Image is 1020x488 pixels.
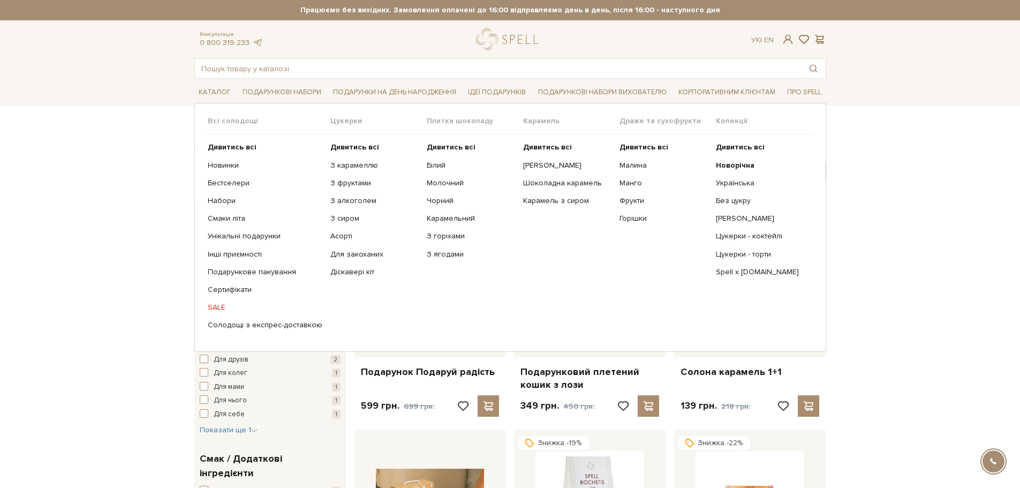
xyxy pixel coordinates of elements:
[427,178,515,188] a: Молочний
[200,31,263,38] span: Консультація:
[214,395,247,406] span: Для нього
[534,83,671,101] a: Подарункові набори вихователю
[619,116,716,126] span: Драже та сухофрукти
[619,214,708,223] a: Горішки
[208,285,322,295] a: Сертифікати
[208,142,322,152] a: Дивитись всі
[214,368,247,379] span: Для колег
[200,382,341,393] button: Для мами 1
[427,250,515,259] a: З ягодами
[208,231,322,241] a: Унікальні подарунки
[520,400,595,412] p: 349 грн.
[681,366,819,378] a: Солона карамель 1+1
[361,400,435,412] p: 599 грн.
[330,178,419,188] a: З фруктами
[783,84,826,101] a: Про Spell
[716,142,765,152] b: Дивитись всі
[208,116,330,126] span: Всі солодощі
[200,395,341,406] button: Для нього 1
[801,59,826,78] button: Пошук товару у каталозі
[208,196,322,206] a: Набори
[252,38,263,47] a: telegram
[330,214,419,223] a: З сиром
[195,59,801,78] input: Пошук товару у каталозі
[214,382,244,393] span: Для мами
[427,161,515,170] a: Білий
[523,178,611,188] a: Шоколадна карамель
[238,84,326,101] a: Подарункові набори
[194,5,826,15] strong: Працюємо без вихідних. Замовлення оплачені до 16:00 відправляємо день в день, після 16:00 - насту...
[716,178,804,188] a: Українська
[427,116,523,126] span: Плитки шоколаду
[681,400,751,412] p: 139 грн.
[332,382,341,392] span: 1
[619,161,708,170] a: Малина
[721,402,751,411] span: 218 грн.
[332,369,341,378] span: 1
[619,142,668,152] b: Дивитись всі
[716,161,754,170] b: Новорічна
[200,409,341,420] button: Для себе 1
[200,355,341,365] button: Для друзів 2
[214,355,248,365] span: Для друзів
[208,320,322,330] a: Солодощі з експрес-доставкою
[200,425,258,434] span: Показати ще 1
[361,366,500,378] a: Подарунок Подаруй радість
[427,214,515,223] a: Карамельний
[330,161,419,170] a: З карамеллю
[716,267,804,277] a: Spell x [DOMAIN_NAME]
[523,142,611,152] a: Дивитись всі
[523,116,619,126] span: Карамель
[200,452,338,481] span: Смак / Додаткові інгредієнти
[208,214,322,223] a: Смаки літа
[716,231,804,241] a: Цукерки - коктейлі
[476,28,543,50] a: logo
[427,196,515,206] a: Чорний
[208,178,322,188] a: Бестселери
[208,250,322,259] a: Інші приємності
[563,402,595,411] span: 450 грн.
[676,435,752,451] div: Знижка -22%
[764,35,774,44] a: En
[427,142,515,152] a: Дивитись всі
[404,402,435,411] span: 699 грн.
[194,84,235,101] a: Каталог
[523,161,611,170] a: [PERSON_NAME]
[674,83,780,101] a: Корпоративним клієнтам
[330,231,419,241] a: Асорті
[716,214,804,223] a: [PERSON_NAME]
[332,410,341,419] span: 1
[330,250,419,259] a: Для закоханих
[214,409,245,420] span: Для себе
[464,84,530,101] a: Ідеї подарунків
[330,355,341,364] span: 2
[200,38,250,47] a: 0 800 319 233
[329,84,460,101] a: Подарунки на День народження
[427,142,475,152] b: Дивитись всі
[619,178,708,188] a: Манго
[330,142,419,152] a: Дивитись всі
[619,196,708,206] a: Фрукти
[523,142,572,152] b: Дивитись всі
[194,103,826,351] div: Каталог
[200,368,341,379] button: Для колег 1
[200,425,258,436] button: Показати ще 1
[332,396,341,405] span: 1
[716,142,804,152] a: Дивитись всі
[523,196,611,206] a: Карамель з сиром
[760,35,762,44] span: |
[716,161,804,170] a: Новорічна
[751,35,774,45] div: Ук
[208,142,256,152] b: Дивитись всі
[208,303,322,312] a: SALE
[208,161,322,170] a: Новинки
[208,267,322,277] a: Подарункове пакування
[716,116,812,126] span: Колекції
[330,196,419,206] a: З алкоголем
[516,435,591,451] div: Знижка -19%
[330,142,379,152] b: Дивитись всі
[716,196,804,206] a: Без цукру
[716,250,804,259] a: Цукерки - торти
[330,116,427,126] span: Цукерки
[619,142,708,152] a: Дивитись всі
